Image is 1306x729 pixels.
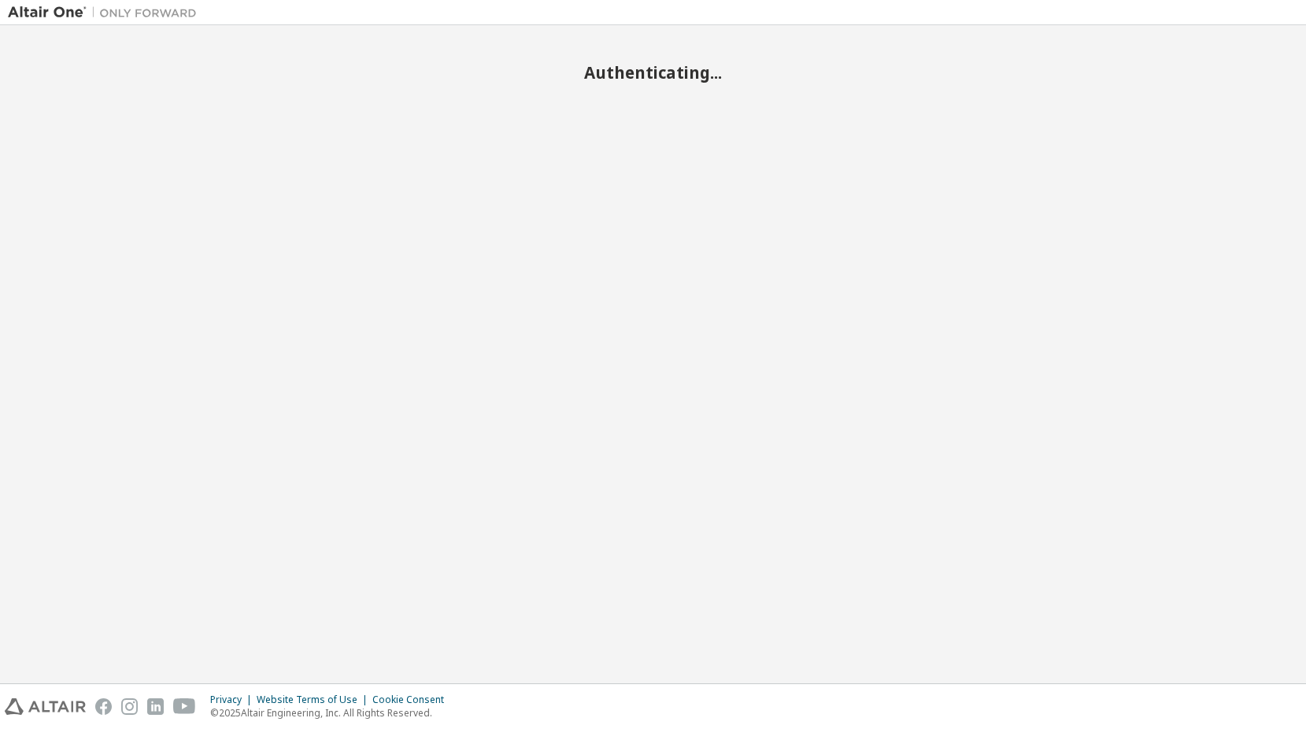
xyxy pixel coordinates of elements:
h2: Authenticating... [8,62,1298,83]
img: linkedin.svg [147,698,164,715]
p: © 2025 Altair Engineering, Inc. All Rights Reserved. [210,706,453,720]
div: Cookie Consent [372,694,453,706]
div: Privacy [210,694,257,706]
div: Website Terms of Use [257,694,372,706]
img: instagram.svg [121,698,138,715]
img: youtube.svg [173,698,196,715]
img: Altair One [8,5,205,20]
img: facebook.svg [95,698,112,715]
img: altair_logo.svg [5,698,86,715]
